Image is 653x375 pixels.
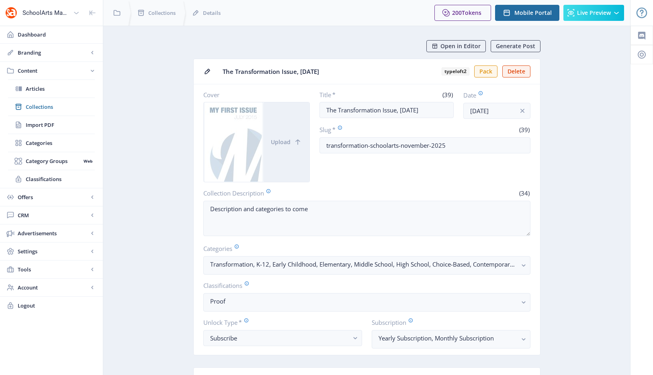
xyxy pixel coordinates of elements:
label: Unlock Type [203,318,356,327]
input: Type Collection Title ... [319,102,454,118]
a: Collections [8,98,95,116]
span: Generate Post [496,43,535,49]
button: Delete [502,65,530,77]
b: typeloft2 [442,67,469,75]
span: (39) [441,91,454,99]
input: this-is-how-a-slug-looks-like [319,137,530,153]
span: Advertisements [18,229,88,237]
span: Collections [26,103,95,111]
button: info [514,103,530,119]
button: Pack [474,65,497,77]
button: Yearly Subscription, Monthly Subscription [372,330,530,349]
label: Title [319,91,383,99]
nb-select-label: Proof [210,296,517,306]
button: Upload [263,102,309,182]
div: Subscribe [210,333,349,343]
span: Settings [18,247,88,255]
span: Category Groups [26,157,81,165]
span: Live Preview [577,10,611,16]
button: Generate Post [491,40,540,52]
span: Upload [271,139,291,145]
nb-select-label: Yearly Subscription, Monthly Subscription [379,333,517,343]
a: Import PDF [8,116,95,134]
span: The Transformation Issue, [DATE] [223,67,435,76]
nb-select-label: Transformation, K-12, Early Childhood, Elementary, Middle School, High School, Choice-Based, Cont... [210,259,517,269]
span: Classifications [26,175,95,183]
span: Dashboard [18,31,96,39]
button: Proof [203,293,530,312]
a: Classifications [8,170,95,188]
a: Category GroupsWeb [8,152,95,170]
span: Account [18,283,88,291]
span: Content [18,67,88,75]
span: Tokens [462,9,481,16]
label: Collection Description [203,189,364,198]
button: Open in Editor [426,40,486,52]
button: Transformation, K-12, Early Childhood, Elementary, Middle School, High School, Choice-Based, Cont... [203,256,530,275]
button: 200Tokens [434,5,491,21]
label: Slug [319,125,422,134]
img: properties.app_icon.png [5,6,18,19]
input: Publishing Date [463,103,530,119]
span: Open in Editor [440,43,481,49]
span: Mobile Portal [514,10,552,16]
button: Subscribe [203,330,362,346]
a: Articles [8,80,95,98]
label: Cover [203,91,304,99]
span: Categories [26,139,95,147]
nb-badge: Web [81,157,95,165]
div: SchoolArts Magazine [23,4,70,22]
button: Mobile Portal [495,5,559,21]
label: Subscription [372,318,524,327]
span: Offers [18,193,88,201]
span: Logout [18,302,96,310]
nb-icon: info [518,107,526,115]
span: Collections [148,9,176,17]
label: Classifications [203,281,524,290]
span: Details [203,9,221,17]
label: Categories [203,244,524,253]
span: CRM [18,211,88,219]
span: Articles [26,85,95,93]
label: Date [463,91,524,100]
button: Live Preview [563,5,624,21]
span: Tools [18,265,88,273]
span: (39) [518,126,530,134]
span: (34) [518,189,530,197]
span: Branding [18,49,88,57]
span: Import PDF [26,121,95,129]
a: Categories [8,134,95,152]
